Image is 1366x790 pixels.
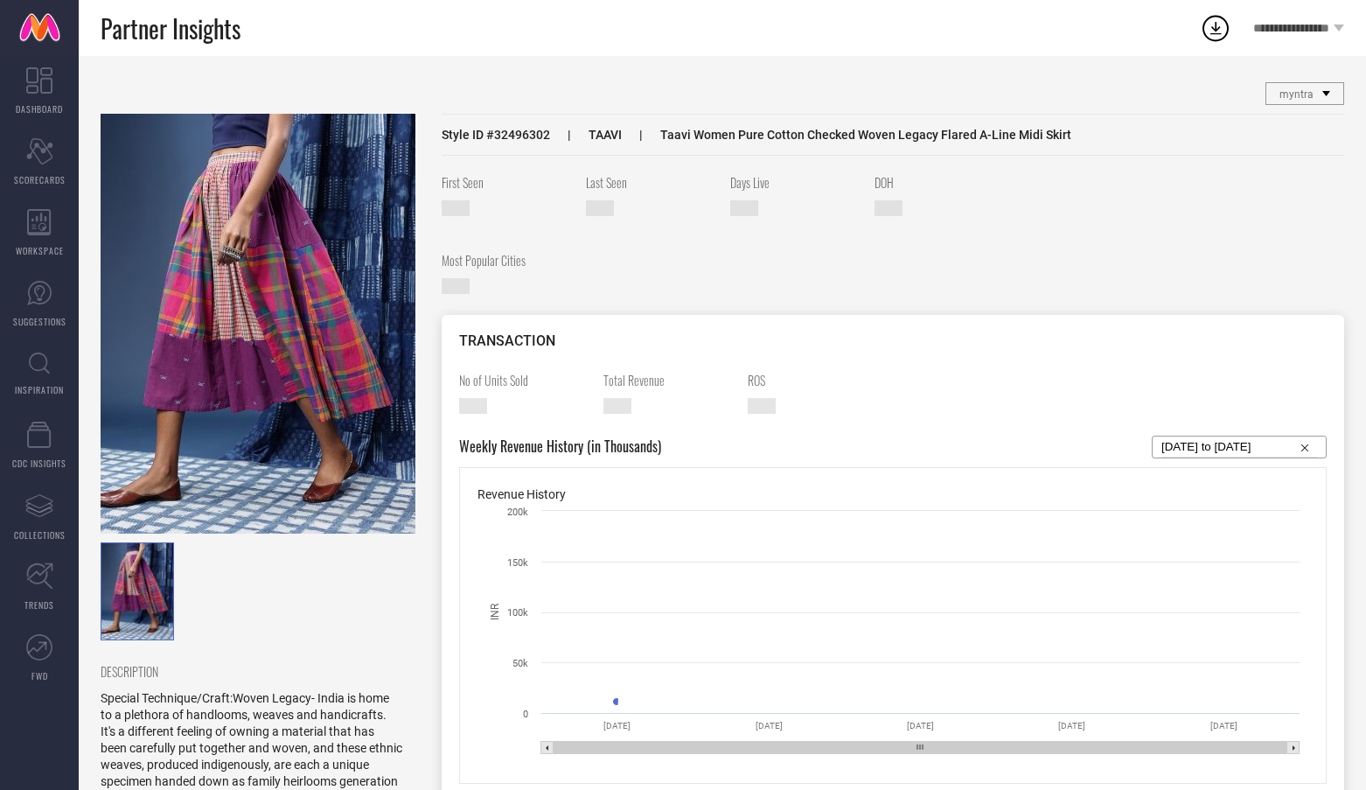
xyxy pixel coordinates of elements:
span: Most Popular Cities [442,251,573,269]
span: [DATE] [442,200,470,216]
text: [DATE] [756,721,783,731]
span: ROS [748,371,879,389]
text: 150k [507,557,528,569]
span: TAAVI [550,128,622,142]
span: Style ID # 32496302 [442,128,550,142]
span: DESCRIPTION [101,662,402,681]
span: WORKSPACE [16,244,64,257]
text: [DATE] [1058,721,1085,731]
span: Weekly Revenue History (in Thousands) [459,436,661,458]
span: DOH [875,173,1006,192]
text: [DATE] [1210,721,1237,731]
span: INSPIRATION [15,383,64,396]
span: SUGGESTIONS [13,315,66,328]
span: CDC INSIGHTS [12,457,66,470]
span: — [748,398,776,414]
span: — [875,200,903,216]
span: myntra [1279,88,1314,101]
span: First Seen [442,173,573,192]
span: Last Seen [586,173,717,192]
div: TRANSACTION [459,332,1327,349]
span: No of Units Sold [459,371,590,389]
text: [DATE] [907,721,934,731]
span: — [603,398,631,414]
div: Open download list [1200,12,1231,44]
span: — [442,278,470,294]
text: 200k [507,507,528,518]
text: 50k [512,658,528,669]
span: TRENDS [24,598,54,612]
span: FWD [31,669,48,682]
span: SCORECARDS [14,173,66,186]
span: Days Live [730,173,861,192]
text: 0 [523,709,528,720]
span: COLLECTIONS [14,528,66,542]
input: Select... [1161,437,1317,458]
span: Total Revenue [603,371,735,389]
text: INR [489,603,501,620]
span: Partner Insights [101,10,240,46]
span: — [459,398,487,414]
span: DASHBOARD [16,102,63,115]
text: [DATE] [603,721,631,731]
span: [DATE] [586,200,614,216]
span: — [730,200,758,216]
span: Revenue History [477,487,566,501]
text: 100k [507,607,528,619]
span: Taavi Women Pure Cotton Checked Woven Legacy Flared A-Line Midi Skirt [622,128,1071,142]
